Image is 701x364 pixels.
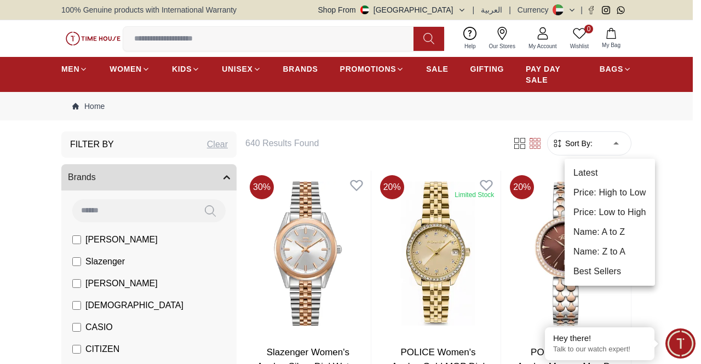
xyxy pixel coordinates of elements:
[565,183,655,203] li: Price: High to Low
[565,242,655,262] li: Name: Z to A
[565,262,655,281] li: Best Sellers
[565,222,655,242] li: Name: A to Z
[665,328,696,359] div: Chat Widget
[553,333,646,344] div: Hey there!
[553,345,646,354] p: Talk to our watch expert!
[565,203,655,222] li: Price: Low to High
[565,163,655,183] li: Latest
